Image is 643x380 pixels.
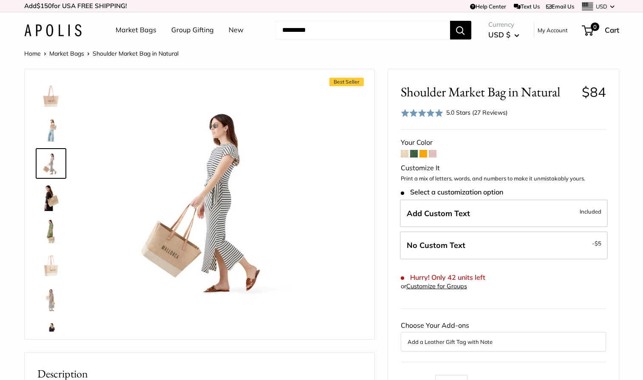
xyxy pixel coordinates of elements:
[538,25,568,35] a: My Account
[401,319,606,352] div: Choose Your Add-ons
[171,24,214,37] a: Group Gifting
[408,337,599,347] button: Add a Leather Gift Tag with Note
[36,148,66,179] a: Shoulder Market Bag in Natural
[514,3,540,10] a: Text Us
[401,175,606,183] p: Print a mix of letters, words, and numbers to make it unmistakably yours.
[329,78,364,86] span: Best Seller
[407,240,465,250] span: No Custom Text
[24,24,82,37] img: Apolis
[470,3,506,10] a: Help Center
[37,150,65,177] img: Shoulder Market Bag in Natural
[37,82,65,109] img: Shoulder Market Bag in Natural
[450,21,471,39] button: Search
[401,84,575,100] span: Shoulder Market Bag in Natural
[401,281,467,292] div: or
[36,250,66,281] a: Shoulder Market Bag in Natural
[95,82,329,316] img: Shoulder Market Bag in Natural
[401,107,508,119] div: 5.0 Stars (27 Reviews)
[488,28,519,42] button: USD $
[590,23,599,31] span: 0
[580,206,601,217] span: Included
[229,24,244,37] a: New
[275,21,450,39] input: Search...
[401,188,503,196] span: Select a customization option
[36,216,66,247] a: Shoulder Market Bag in Natural
[605,25,619,34] span: Cart
[546,3,574,10] a: Email Us
[488,30,510,39] span: USD $
[488,19,519,31] span: Currency
[400,200,608,228] label: Add Custom Text
[401,162,606,175] div: Customize It
[596,3,607,10] span: USD
[37,252,65,279] img: Shoulder Market Bag in Natural
[401,273,485,281] span: Hurry! Only 42 units left
[93,50,178,57] span: Shoulder Market Bag in Natural
[37,184,65,211] img: Shoulder Market Bag in Natural
[24,50,41,57] a: Home
[401,136,606,149] div: Your Color
[446,108,507,117] div: 5.0 Stars (27 Reviews)
[583,23,619,37] a: 0 Cart
[37,286,65,313] img: Shoulder Market Bag in Natural
[595,240,601,247] span: $5
[36,284,66,315] a: Shoulder Market Bag in Natural
[582,84,606,100] span: $84
[37,116,65,143] img: Shoulder Market Bag in Natural
[36,80,66,111] a: Shoulder Market Bag in Natural
[37,218,65,245] img: Shoulder Market Bag in Natural
[36,318,66,349] a: Shoulder Market Bag in Natural
[400,231,608,259] label: Leave Blank
[36,182,66,213] a: Shoulder Market Bag in Natural
[36,114,66,145] a: Shoulder Market Bag in Natural
[406,282,467,290] a: Customize for Groups
[24,48,178,59] nav: Breadcrumb
[592,238,601,248] span: -
[37,320,65,347] img: Shoulder Market Bag in Natural
[37,2,52,10] span: $150
[407,208,470,218] span: Add Custom Text
[116,24,156,37] a: Market Bags
[49,50,84,57] a: Market Bags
